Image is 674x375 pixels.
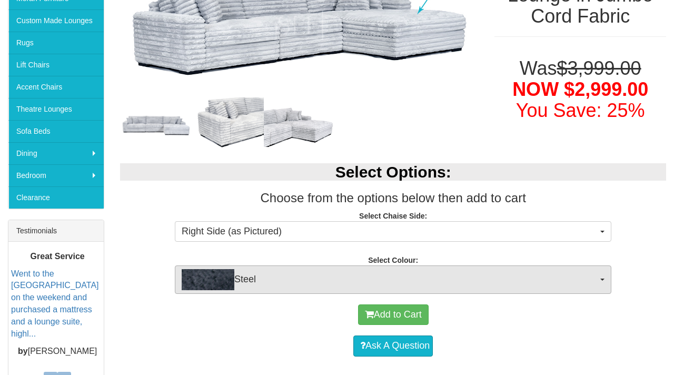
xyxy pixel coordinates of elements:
img: Steel [182,269,234,290]
a: Ask A Question [353,335,433,357]
strong: Select Colour: [368,256,418,264]
a: Sofa Beds [8,120,104,142]
button: SteelSteel [175,265,611,294]
a: Lift Chairs [8,54,104,76]
span: NOW $2,999.00 [512,78,648,100]
span: Steel [182,269,598,290]
h3: Choose from the options below then add to cart [120,191,666,205]
a: Rugs [8,32,104,54]
h1: Was [494,58,666,121]
a: Theatre Lounges [8,98,104,120]
button: Right Side (as Pictured) [175,221,611,242]
b: Great Service [31,251,85,260]
b: by [18,346,28,355]
strong: Select Chaise Side: [359,212,427,220]
a: Custom Made Lounges [8,9,104,32]
div: Testimonials [8,220,104,242]
b: Select Options: [335,163,451,181]
del: $3,999.00 [557,57,641,79]
a: Bedroom [8,164,104,186]
a: Went to the [GEOGRAPHIC_DATA] on the weekend and purchased a mattress and a lounge suite, highl... [11,269,99,338]
a: Clearance [8,186,104,209]
span: Right Side (as Pictured) [182,225,598,239]
a: Accent Chairs [8,76,104,98]
a: Dining [8,142,104,164]
button: Add to Cart [358,304,429,325]
p: [PERSON_NAME] [11,345,104,357]
font: You Save: 25% [516,100,645,121]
